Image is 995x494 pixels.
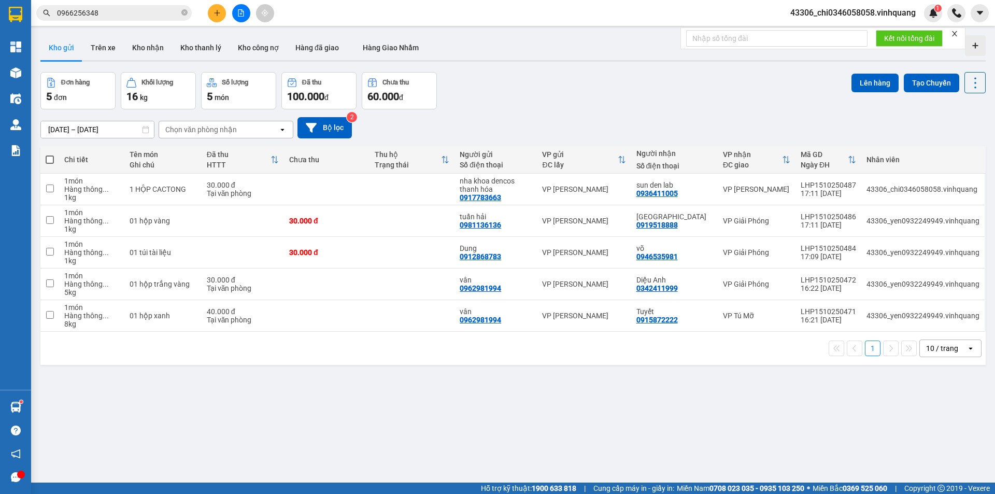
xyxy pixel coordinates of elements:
div: 40.000 đ [207,307,279,316]
div: 1 kg [64,257,119,265]
div: Người nhận [636,149,713,158]
span: caret-down [975,8,985,18]
img: solution-icon [10,145,21,156]
button: Kết nối tổng đài [876,30,943,47]
span: 60.000 [367,90,399,103]
div: ĐC giao [723,161,782,169]
span: 43306_chi0346058058.vinhquang [782,6,924,19]
span: đơn [54,93,67,102]
th: Toggle SortBy [202,146,284,174]
img: dashboard-icon [10,41,21,52]
div: sun den lab [636,181,713,189]
div: 17:11 [DATE] [801,189,856,197]
div: VP gửi [542,150,617,159]
div: 0962981994 [460,284,501,292]
div: 01 hộp vàng [130,217,196,225]
sup: 2 [347,112,357,122]
div: 30.000 đ [289,248,364,257]
div: 1 kg [64,193,119,202]
div: 43306_yen0932249949.vinhquang [866,217,979,225]
div: VP [PERSON_NAME] [542,217,626,225]
img: warehouse-icon [10,402,21,413]
button: Khối lượng16kg [121,72,196,109]
button: Bộ lọc [297,117,352,138]
div: 0912868783 [460,252,501,261]
div: ĐC lấy [542,161,617,169]
button: 1 [865,341,880,356]
sup: 1 [20,400,23,403]
div: 1 món [64,272,119,280]
button: Kho công nợ [230,35,287,60]
svg: open [966,344,975,352]
span: đ [399,93,403,102]
th: Toggle SortBy [795,146,861,174]
div: VP nhận [723,150,782,159]
div: 43306_yen0932249949.vinhquang [866,248,979,257]
div: LHP1510250472 [801,276,856,284]
div: 43306_yen0932249949.vinhquang [866,280,979,288]
span: aim [261,9,268,17]
div: Ngày ĐH [801,161,848,169]
div: Đã thu [302,79,321,86]
div: 8 kg [64,320,119,328]
div: LHP1510250487 [801,181,856,189]
span: Hỗ trợ kỹ thuật: [481,483,576,494]
div: Khối lượng [141,79,173,86]
div: LHP1510250471 [801,307,856,316]
button: Tạo Chuyến [904,74,959,92]
div: Diệu Anh [636,276,713,284]
strong: 0369 525 060 [843,484,887,492]
span: notification [11,449,21,459]
span: ... [103,185,109,193]
input: Nhập số tổng đài [686,30,868,47]
div: 0962981994 [460,316,501,324]
sup: 1 [934,5,942,12]
div: VP Giải Phóng [723,248,790,257]
span: đ [324,93,329,102]
div: LHP1510250486 [801,213,856,221]
div: 01 hộp trắng vàng [130,280,196,288]
span: | [895,483,897,494]
div: Đơn hàng [61,79,90,86]
div: Số lượng [222,79,248,86]
button: Chưa thu60.000đ [362,72,437,109]
span: ... [103,312,109,320]
div: võ [636,244,713,252]
button: aim [256,4,274,22]
img: warehouse-icon [10,93,21,104]
span: ⚪️ [807,486,810,490]
div: 0342411999 [636,284,678,292]
span: message [11,472,21,482]
button: Hàng đã giao [287,35,347,60]
span: 16 [126,90,138,103]
div: VP [PERSON_NAME] [542,312,626,320]
img: icon-new-feature [929,8,938,18]
span: question-circle [11,426,21,435]
div: VP [PERSON_NAME] [723,185,790,193]
div: VP Giải Phóng [723,280,790,288]
div: VP Giải Phóng [723,217,790,225]
div: 1 món [64,177,119,185]
strong: 1900 633 818 [532,484,576,492]
img: warehouse-icon [10,119,21,130]
div: 1 món [64,240,119,248]
span: copyright [937,485,945,492]
strong: 0708 023 035 - 0935 103 250 [709,484,804,492]
div: Chưa thu [289,156,364,164]
div: Đã thu [207,150,271,159]
div: Tại văn phòng [207,316,279,324]
div: Tên món [130,150,196,159]
span: 5 [46,90,52,103]
span: kg [140,93,148,102]
div: HTTT [207,161,271,169]
button: Lên hàng [851,74,899,92]
span: ... [103,248,109,257]
div: 0919518888 [636,221,678,229]
div: VP [PERSON_NAME] [542,248,626,257]
span: Miền Bắc [813,483,887,494]
div: Chi tiết [64,156,119,164]
div: 0946535981 [636,252,678,261]
div: 0936411005 [636,189,678,197]
div: Tại văn phòng [207,189,279,197]
button: Kho thanh lý [172,35,230,60]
